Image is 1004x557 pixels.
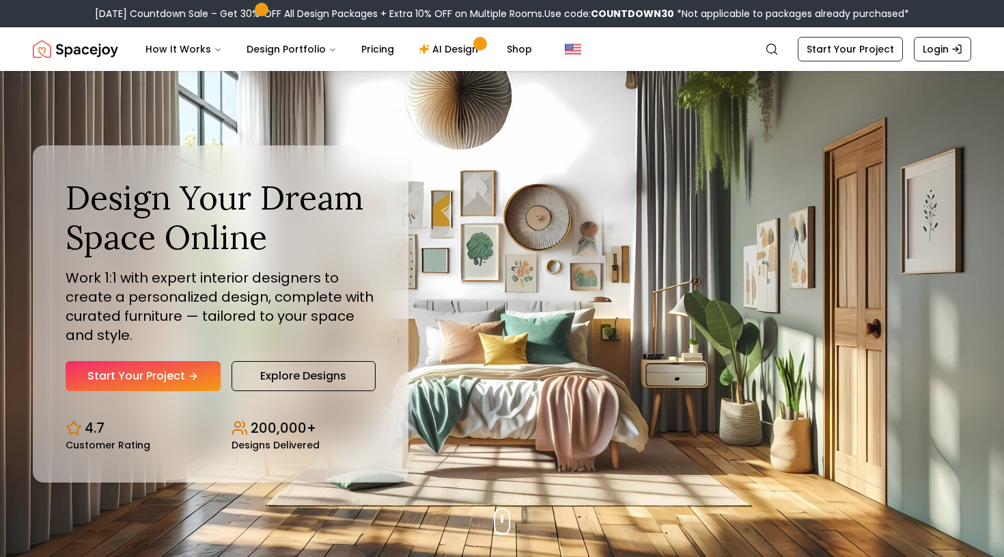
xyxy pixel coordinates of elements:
div: [DATE] Countdown Sale – Get 30% OFF All Design Packages + Extra 10% OFF on Multiple Rooms. [95,7,909,20]
p: 4.7 [85,418,104,438]
small: Designs Delivered [232,440,320,450]
button: How It Works [135,35,233,63]
a: Shop [496,35,543,63]
h1: Design Your Dream Space Online [66,178,376,257]
span: *Not applicable to packages already purchased* [674,7,909,20]
button: Design Portfolio [236,35,348,63]
nav: Main [135,35,543,63]
p: Work 1:1 with expert interior designers to create a personalized design, complete with curated fu... [66,268,376,345]
b: COUNTDOWN30 [591,7,674,20]
nav: Global [33,27,971,71]
span: Use code: [544,7,674,20]
img: United States [565,41,581,57]
a: Explore Designs [232,361,376,391]
a: Login [914,37,971,61]
img: Spacejoy Logo [33,35,118,63]
a: Pricing [350,35,405,63]
div: Design stats [66,408,376,450]
small: Customer Rating [66,440,150,450]
a: Start Your Project [798,37,903,61]
a: Spacejoy [33,35,118,63]
a: Start Your Project [66,361,221,391]
p: 200,000+ [251,418,316,438]
a: AI Design [408,35,493,63]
